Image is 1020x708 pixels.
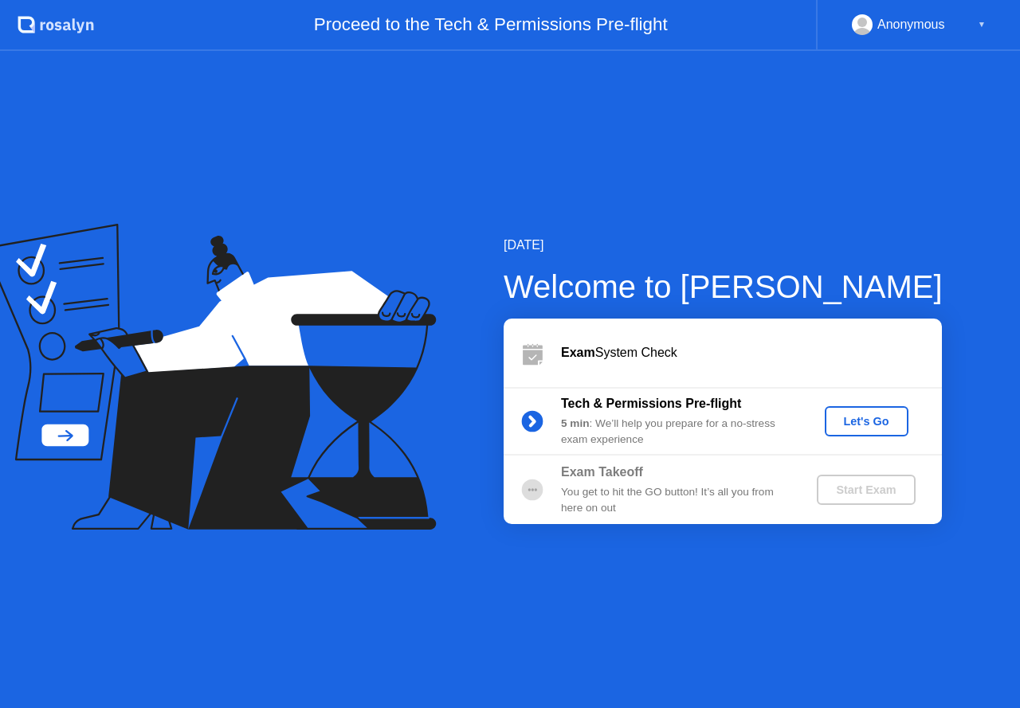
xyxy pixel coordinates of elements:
[823,483,908,496] div: Start Exam
[561,417,590,429] b: 5 min
[561,484,790,517] div: You get to hit the GO button! It’s all you from here on out
[831,415,902,428] div: Let's Go
[817,475,915,505] button: Start Exam
[561,346,595,359] b: Exam
[825,406,908,436] button: Let's Go
[561,465,643,479] b: Exam Takeoff
[504,263,943,311] div: Welcome to [PERSON_NAME]
[561,416,790,448] div: : We’ll help you prepare for a no-stress exam experience
[504,236,943,255] div: [DATE]
[561,343,942,362] div: System Check
[978,14,986,35] div: ▼
[877,14,945,35] div: Anonymous
[561,397,741,410] b: Tech & Permissions Pre-flight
